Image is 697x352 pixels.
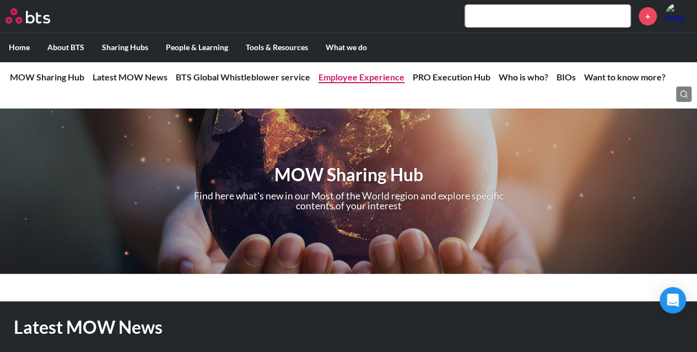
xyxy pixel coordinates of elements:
[639,7,657,25] a: +
[6,8,50,24] img: BTS Logo
[93,72,168,82] a: Latest MOW News
[413,72,490,82] a: PRO Execution Hub
[176,72,310,82] a: BTS Global Whistleblower service
[237,33,317,62] label: Tools & Resources
[182,191,516,210] p: Find here what's new in our Most of the World region and explore specific contents of your interest
[665,3,691,29] img: Sofia Paladini
[140,163,557,187] h1: MOW Sharing Hub
[318,72,404,82] a: Employee Experience
[93,33,157,62] label: Sharing Hubs
[660,287,686,313] div: Open Intercom Messenger
[157,33,237,62] label: People & Learning
[584,72,666,82] a: Want to know more?
[665,3,691,29] a: Profile
[499,72,548,82] a: Who is who?
[556,72,576,82] a: BIOs
[14,315,482,340] h1: Latest MOW News
[6,8,71,24] a: Go home
[317,33,376,62] label: What we do
[39,33,93,62] label: About BTS
[10,72,84,82] a: MOW Sharing Hub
